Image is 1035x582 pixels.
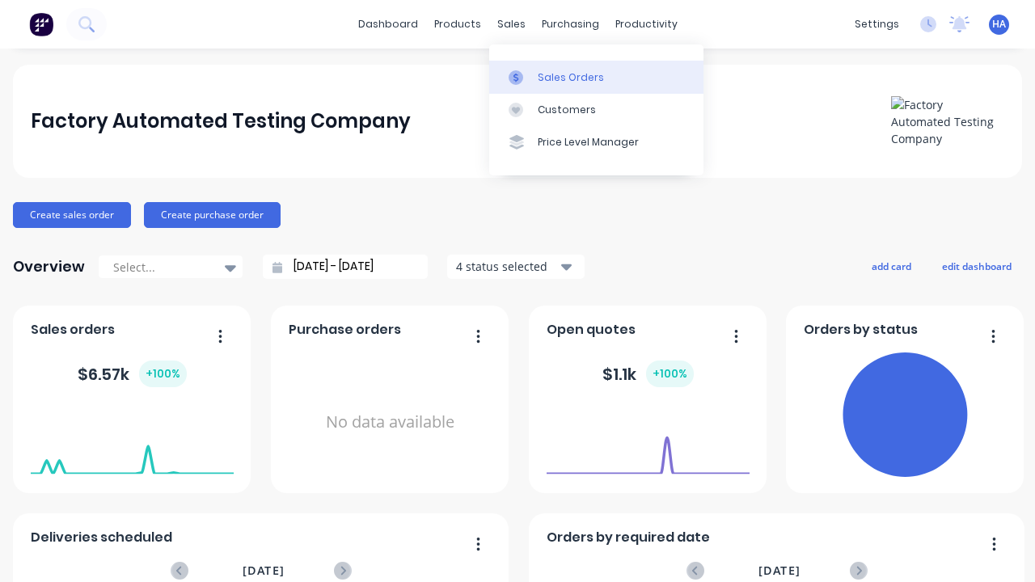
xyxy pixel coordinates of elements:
[78,361,187,387] div: $ 6.57k
[804,320,918,339] span: Orders by status
[489,94,703,126] a: Customers
[139,361,187,387] div: + 100 %
[547,528,710,547] span: Orders by required date
[891,96,1004,147] img: Factory Automated Testing Company
[456,258,558,275] div: 4 status selected
[29,12,53,36] img: Factory
[607,12,686,36] div: productivity
[861,255,922,276] button: add card
[31,320,115,339] span: Sales orders
[13,251,85,283] div: Overview
[489,126,703,158] a: Price Level Manager
[289,320,401,339] span: Purchase orders
[31,105,411,137] div: Factory Automated Testing Company
[31,528,172,547] span: Deliveries scheduled
[13,202,131,228] button: Create sales order
[538,103,596,117] div: Customers
[646,361,694,387] div: + 100 %
[243,562,285,580] span: [DATE]
[144,202,281,228] button: Create purchase order
[847,12,907,36] div: settings
[931,255,1022,276] button: edit dashboard
[538,70,604,85] div: Sales Orders
[489,12,534,36] div: sales
[534,12,607,36] div: purchasing
[602,361,694,387] div: $ 1.1k
[447,255,585,279] button: 4 status selected
[758,562,801,580] span: [DATE]
[538,135,639,150] div: Price Level Manager
[489,61,703,93] a: Sales Orders
[350,12,426,36] a: dashboard
[289,346,492,499] div: No data available
[992,17,1006,32] span: HA
[426,12,489,36] div: products
[547,320,636,339] span: Open quotes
